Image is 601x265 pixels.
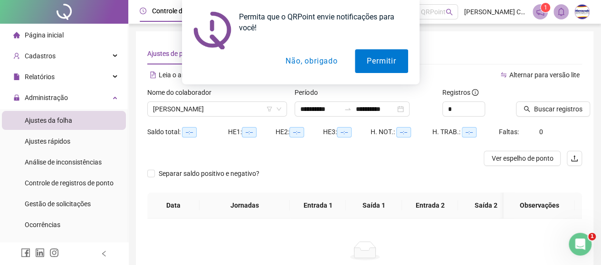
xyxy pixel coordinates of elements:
span: left [101,250,107,257]
span: linkedin [35,248,45,257]
span: Ajustes rápidos [25,137,70,145]
span: Ver espelho de ponto [491,153,553,164]
span: 0 [539,128,543,136]
div: HE 2: [276,127,323,137]
button: Não, obrigado [274,49,349,73]
div: HE 1: [228,127,276,137]
span: Faltas: [499,128,520,136]
span: --:-- [462,127,477,137]
span: Separar saldo positivo e negativo? [155,168,263,179]
th: Observações [504,192,575,219]
span: instagram [49,248,59,257]
th: Data [147,192,200,219]
div: Saldo total: [147,127,228,137]
span: upload [571,155,578,162]
span: Gestão de solicitações [25,200,91,208]
label: Nome do colaborador [147,87,218,98]
div: H. TRAB.: [432,127,499,137]
th: Saída 1 [346,192,402,219]
span: --:-- [242,127,257,137]
div: HE 3: [323,127,371,137]
span: Observações [511,200,567,210]
span: to [344,105,352,113]
button: Ver espelho de ponto [484,151,561,166]
span: --:-- [182,127,197,137]
div: H. NOT.: [371,127,432,137]
span: --:-- [337,127,352,137]
span: SHAYLIANE DOS SANTOS BRITO [153,102,281,116]
span: facebook [21,248,30,257]
span: Validar protocolo [25,242,76,249]
span: down [276,106,282,112]
span: lock [13,94,20,101]
span: Controle de registros de ponto [25,179,114,187]
th: Jornadas [200,192,290,219]
span: Ajustes da folha [25,117,72,124]
th: Entrada 1 [290,192,346,219]
span: --:-- [396,127,411,137]
iframe: Intercom live chat [569,233,591,256]
span: Administração [25,94,68,101]
span: 1 [588,233,596,240]
th: Entrada 2 [402,192,458,219]
button: Buscar registros [516,101,590,117]
button: Permitir [355,49,408,73]
label: Período [295,87,324,98]
span: Buscar registros [534,104,582,114]
img: notification icon [193,11,231,49]
span: Registros [442,87,478,98]
th: Saída 2 [458,192,514,219]
span: Análise de inconsistências [25,158,102,166]
span: search [524,106,530,112]
span: filter [267,106,272,112]
span: Ocorrências [25,221,60,228]
span: swap-right [344,105,352,113]
span: --:-- [289,127,304,137]
span: info-circle [472,89,478,96]
div: Permita que o QRPoint envie notificações para você! [231,11,408,33]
